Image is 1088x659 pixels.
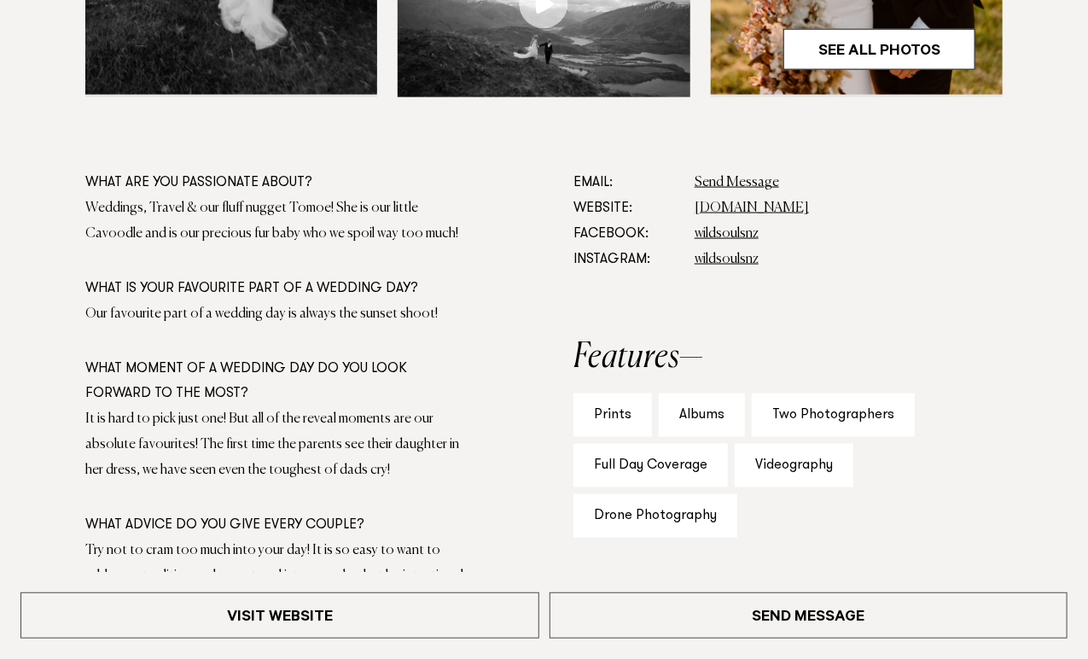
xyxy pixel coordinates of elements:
a: [DOMAIN_NAME] [695,201,809,215]
a: Send Message [695,176,779,190]
div: Try not to cram too much into your day! It is so easy to want to add every tradition and every tr... [85,539,463,641]
div: What are you passionate about? [85,170,463,195]
dt: Facebook: [573,221,681,247]
div: Two Photographers [752,394,915,437]
div: Weddings, Travel & our fluff nugget Tomoe! She is our little Cavoodle and is our precious fur bab... [85,195,463,247]
div: Prints [573,394,652,437]
div: Drone Photography [573,494,737,538]
div: What moment of a wedding day do you look forward to the most? [85,356,463,407]
h2: Features [573,341,1003,375]
div: What advice do you give every couple? [85,513,463,539]
div: What is your favourite part of a wedding day? [85,276,463,301]
a: Visit Website [20,592,539,639]
div: It is hard to pick just one! But all of the reveal moments are our absolute favourites! The first... [85,407,463,484]
a: wildsoulsnz [695,227,759,241]
div: Videography [735,444,853,487]
dt: Website: [573,195,681,221]
div: Our favourite part of a wedding day is always the sunset shoot! [85,301,463,327]
a: wildsoulsnz [695,253,759,266]
a: See All Photos [783,29,975,70]
div: Full Day Coverage [573,444,728,487]
dt: Instagram: [573,247,681,272]
dt: Email: [573,170,681,195]
div: Albums [659,394,745,437]
a: Send Message [550,592,1068,639]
